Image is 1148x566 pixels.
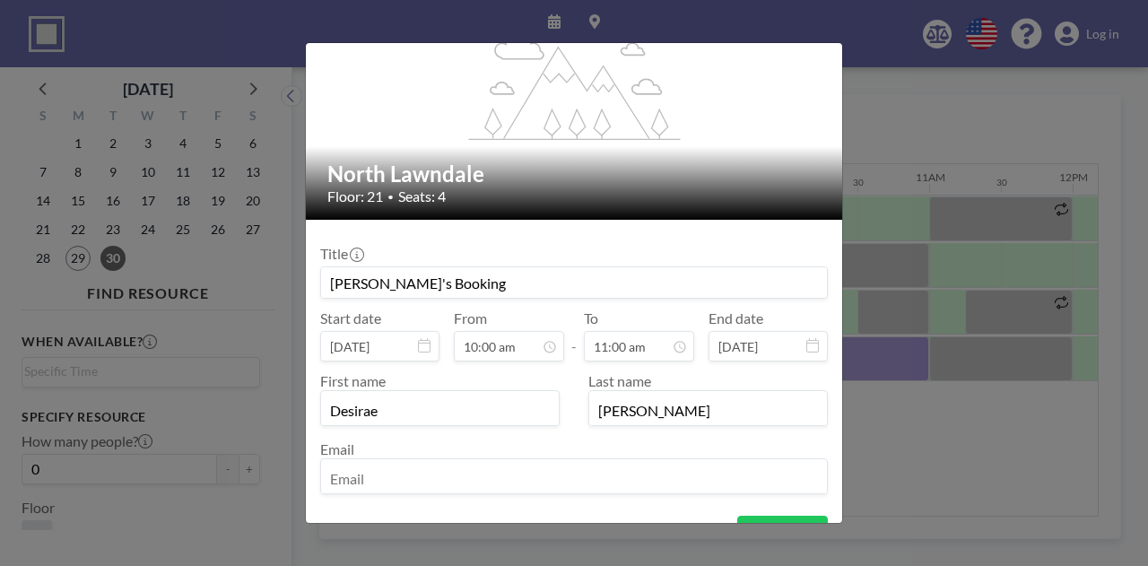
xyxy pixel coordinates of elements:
[588,372,651,389] label: Last name
[469,31,681,139] g: flex-grow: 1.2;
[320,372,386,389] label: First name
[454,309,487,327] label: From
[737,516,828,547] button: BOOK NOW
[320,245,362,263] label: Title
[320,309,381,327] label: Start date
[327,187,383,205] span: Floor: 21
[327,161,822,187] h2: North Lawndale
[321,463,827,493] input: Email
[398,187,446,205] span: Seats: 4
[584,309,598,327] label: To
[321,267,827,298] input: Guest reservation
[589,395,827,425] input: Last name
[387,190,394,204] span: •
[321,395,559,425] input: First name
[320,440,354,457] label: Email
[571,316,577,355] span: -
[709,309,763,327] label: End date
